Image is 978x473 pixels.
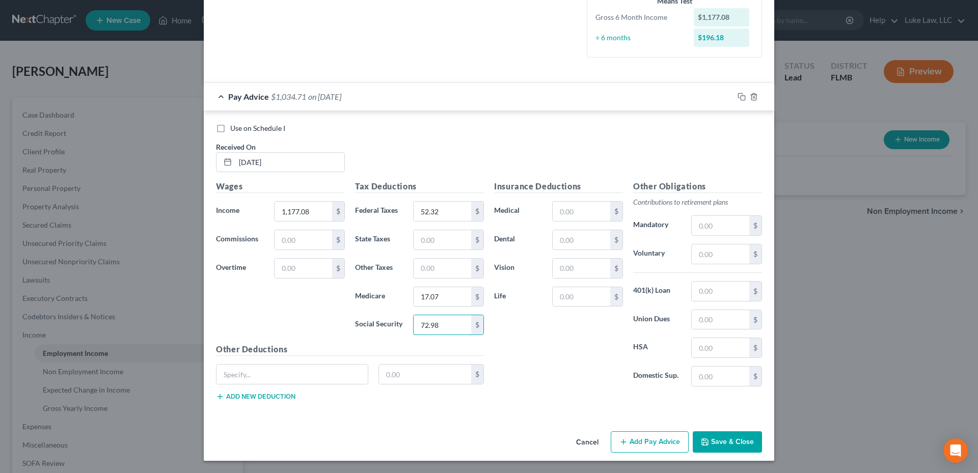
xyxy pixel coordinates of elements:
[610,259,622,278] div: $
[692,282,749,301] input: 0.00
[211,258,269,279] label: Overtime
[590,33,689,43] div: ÷ 6 months
[471,230,483,249] div: $
[553,259,610,278] input: 0.00
[308,92,341,101] span: on [DATE]
[489,230,547,250] label: Dental
[553,287,610,307] input: 0.00
[235,153,344,172] input: MM/DD/YYYY
[350,230,408,250] label: State Taxes
[414,315,471,335] input: 0.00
[230,124,285,132] span: Use on Schedule I
[692,244,749,264] input: 0.00
[350,315,408,335] label: Social Security
[749,367,762,386] div: $
[216,393,295,401] button: Add new deduction
[414,202,471,221] input: 0.00
[633,180,762,193] h5: Other Obligations
[471,259,483,278] div: $
[489,287,547,307] label: Life
[494,180,623,193] h5: Insurance Deductions
[275,202,332,221] input: 0.00
[355,180,484,193] h5: Tax Deductions
[628,310,686,330] label: Union Dues
[943,438,968,463] div: Open Intercom Messenger
[610,230,622,249] div: $
[628,215,686,236] label: Mandatory
[414,259,471,278] input: 0.00
[633,197,762,207] p: Contributions to retirement plans
[216,143,256,151] span: Received On
[628,338,686,358] label: HSA
[694,29,750,47] div: $196.18
[350,201,408,221] label: Federal Taxes
[610,202,622,221] div: $
[489,201,547,221] label: Medical
[692,310,749,329] input: 0.00
[471,315,483,335] div: $
[332,259,344,278] div: $
[749,216,762,235] div: $
[693,431,762,453] button: Save & Close
[414,230,471,249] input: 0.00
[628,244,686,264] label: Voluntary
[216,206,239,214] span: Income
[350,287,408,307] label: Medicare
[471,202,483,221] div: $
[332,202,344,221] div: $
[379,365,472,384] input: 0.00
[489,258,547,279] label: Vision
[611,431,689,453] button: Add Pay Advice
[471,287,483,307] div: $
[275,259,332,278] input: 0.00
[694,8,750,26] div: $1,177.08
[553,202,610,221] input: 0.00
[211,230,269,250] label: Commissions
[749,310,762,329] div: $
[692,216,749,235] input: 0.00
[228,92,269,101] span: Pay Advice
[610,287,622,307] div: $
[692,338,749,357] input: 0.00
[553,230,610,249] input: 0.00
[692,367,749,386] input: 0.00
[414,287,471,307] input: 0.00
[216,343,484,356] h5: Other Deductions
[216,180,345,193] h5: Wages
[590,12,689,22] div: Gross 6 Month Income
[271,92,306,101] span: $1,034.71
[749,338,762,357] div: $
[749,282,762,301] div: $
[275,230,332,249] input: 0.00
[350,258,408,279] label: Other Taxes
[628,366,686,386] label: Domestic Sup.
[471,365,483,384] div: $
[568,432,607,453] button: Cancel
[216,365,368,384] input: Specify...
[628,281,686,301] label: 401(k) Loan
[332,230,344,249] div: $
[749,244,762,264] div: $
